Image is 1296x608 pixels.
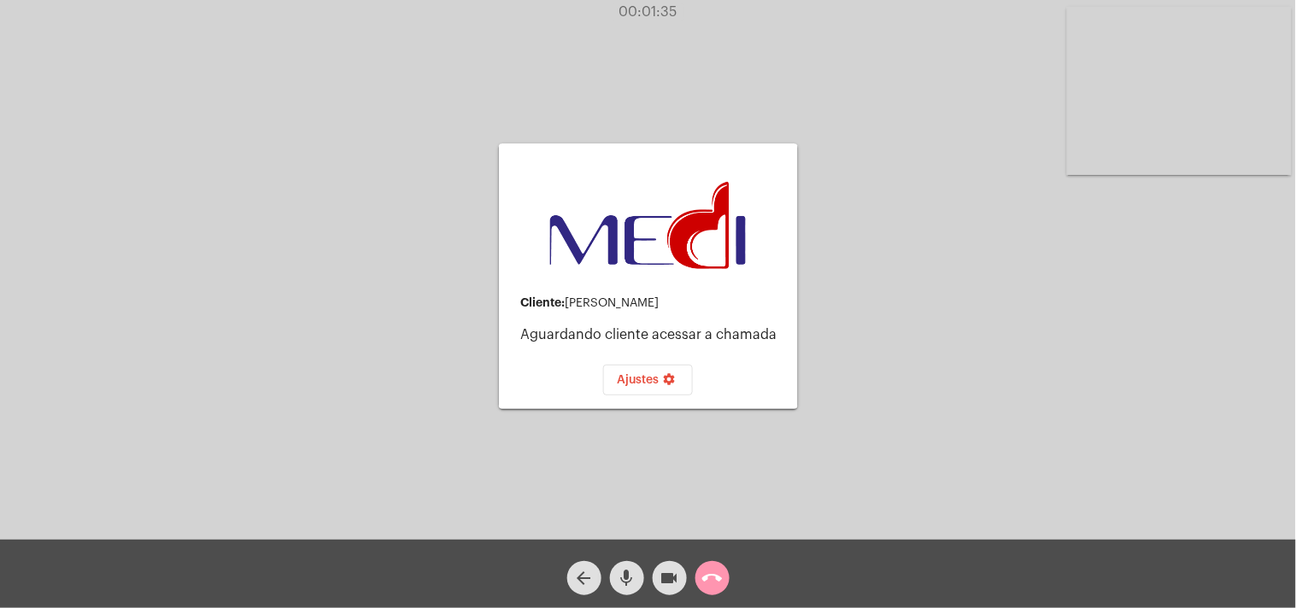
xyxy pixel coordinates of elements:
mat-icon: arrow_back [574,568,595,588]
button: Ajustes [603,365,693,395]
mat-icon: call_end [702,568,723,588]
mat-icon: mic [617,568,637,588]
img: d3a1b5fa-500b-b90f-5a1c-719c20e9830b.png [550,182,747,269]
p: Aguardando cliente acessar a chamada [521,327,784,342]
mat-icon: settings [659,372,679,393]
strong: Cliente: [521,296,566,308]
span: Ajustes [617,374,679,386]
span: 00:01:35 [619,5,677,19]
div: [PERSON_NAME] [521,296,784,310]
mat-icon: videocam [660,568,680,588]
